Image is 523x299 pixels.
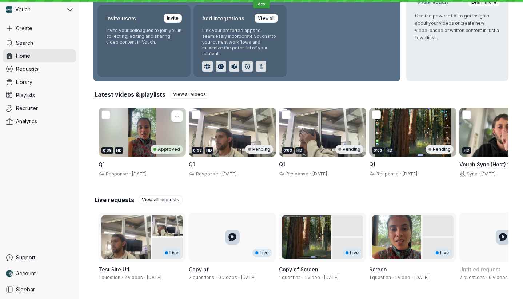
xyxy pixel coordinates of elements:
[16,105,38,112] span: Recruiter
[115,147,123,154] div: HD
[3,89,76,102] a: Playlists
[16,52,30,60] span: Home
[3,36,76,49] a: Search
[95,196,134,204] h2: Live requests
[16,78,32,86] span: Library
[465,171,477,177] span: Sync
[195,171,218,177] span: Response
[16,118,37,125] span: Analytics
[301,275,305,280] span: ·
[101,147,113,154] div: 0:39
[164,14,182,23] a: Invite
[218,171,222,177] span: ·
[237,275,241,280] span: ·
[369,266,387,272] span: Screen
[167,15,179,22] span: Invite
[142,196,179,203] span: View all requests
[3,283,76,296] a: Sidebar
[399,171,403,177] span: ·
[6,270,13,277] img: Nathan Weinstock avatar
[3,62,76,76] a: Requests
[214,275,218,280] span: ·
[459,266,500,272] span: Untitled request
[285,171,308,177] span: Response
[245,145,273,154] div: Pending
[106,14,136,23] h2: Invite users
[3,102,76,115] a: Recruiter
[147,275,161,280] span: Created by Pro Teale
[128,171,132,177] span: ·
[324,275,339,280] span: Created by Stephane
[282,147,294,154] div: 0:03
[205,147,213,154] div: HD
[189,266,209,272] span: Copy of
[308,171,312,177] span: ·
[477,171,481,177] span: ·
[139,195,183,204] a: View all requests
[3,251,76,264] a: Support
[279,275,301,280] span: 1 question
[320,275,324,280] span: ·
[16,270,36,277] span: Account
[241,275,256,280] span: Created by Stephane
[369,275,391,280] span: 1 question
[403,171,417,177] span: [DATE]
[395,275,410,280] span: 1 video
[222,171,237,177] span: [DATE]
[99,275,120,280] span: 1 question
[143,275,147,280] span: ·
[106,28,182,45] p: Invite your colleagues to join you in collecting, editing and sharing video content in Vouch.
[171,110,183,122] button: More actions
[258,15,275,22] span: View all
[16,286,35,293] span: Sidebar
[481,171,496,177] span: [DATE]
[99,161,105,167] span: Q1
[372,147,384,154] div: 0:03
[132,171,147,177] span: [DATE]
[3,115,76,128] a: Analytics
[335,145,363,154] div: Pending
[189,161,195,167] span: Q1
[104,171,128,177] span: Response
[426,145,454,154] div: Pending
[6,6,12,13] img: Vouch avatar
[305,275,320,280] span: 1 video
[189,275,214,280] span: 7 questions
[312,171,327,177] span: [DATE]
[16,65,39,73] span: Requests
[3,267,76,280] a: Nathan Weinstock avatarAccount
[508,275,512,280] span: ·
[385,147,394,154] div: HD
[279,161,285,167] span: Q1
[375,171,399,177] span: Response
[95,90,165,98] h2: Latest videos & playlists
[202,14,244,23] h2: Add integrations
[462,147,471,154] div: HD
[16,39,33,47] span: Search
[295,147,304,154] div: HD
[459,275,485,280] span: 7 questions
[3,49,76,62] a: Home
[192,147,203,154] div: 0:03
[3,76,76,89] a: Library
[99,266,129,272] span: Test Site Url
[3,22,76,35] button: Create
[489,275,508,280] span: 0 videos
[120,275,124,280] span: ·
[391,275,395,280] span: ·
[170,90,209,99] a: View all videos
[255,14,278,23] a: View all
[202,28,278,57] p: Link your preferred apps to seamlessly incorporate Vouch into your current workflows and maximize...
[16,25,32,32] span: Create
[151,145,183,154] div: Approved
[15,6,31,13] span: Vouch
[369,161,375,167] span: Q1
[16,92,35,99] span: Playlists
[3,3,66,16] div: Vouch
[485,275,489,280] span: ·
[415,12,500,41] p: Use the power of AI to get insights about your videos or create new video-based or written conten...
[414,275,429,280] span: Created by Daniel Shein
[16,254,35,261] span: Support
[279,266,318,272] span: Copy of Screen
[3,3,76,16] button: Vouch avatarVouch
